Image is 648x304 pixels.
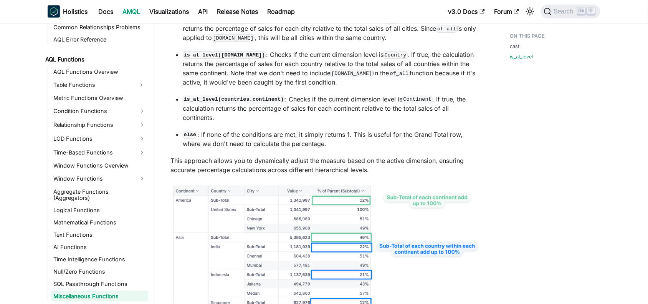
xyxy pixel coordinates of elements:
a: Common Relationships Problems [51,22,148,33]
a: Visualizations [145,5,193,18]
a: LOD Functions [51,133,148,145]
b: Holistics [63,7,88,16]
code: of_all [389,70,410,77]
a: AMQL [118,5,145,18]
a: cast [510,43,520,50]
button: Expand sidebar category 'Table Functions' [134,79,148,91]
code: [DOMAIN_NAME] [212,34,255,42]
code: [DOMAIN_NAME] [331,70,373,77]
a: AI Functions [51,242,148,253]
code: Continent [402,96,433,103]
code: else [183,131,197,139]
kbd: K [587,8,595,15]
a: Roadmap [263,5,299,18]
code: of_all [436,25,457,33]
code: Country [384,51,407,59]
a: AQL Error Reference [51,34,148,45]
code: is_at_level([DOMAIN_NAME]) [183,16,266,23]
a: Window Functions [51,173,148,185]
a: Aggregate Functions (Aggregators) [51,186,148,203]
a: Logical Functions [51,205,148,216]
a: Metric Functions Overview [51,93,148,103]
a: Null/Zero Functions [51,266,148,277]
a: Time Intelligence Functions [51,254,148,265]
a: Miscellaneous Functions [51,291,148,302]
a: AQL Functions Overview [51,66,148,77]
code: is_at_level(countries.continent) [183,96,285,103]
a: Table Functions [51,79,134,91]
a: Condition Functions [51,105,148,117]
a: HolisticsHolistics [48,5,88,18]
a: Release Notes [212,5,263,18]
code: City [384,16,398,23]
button: Search (Ctrl+K) [541,5,600,18]
a: Time-Based Functions [51,146,148,159]
span: Search [552,8,578,15]
p: : If none of the conditions are met, it simply returns 1. This is useful for the Grand Total row,... [183,130,479,148]
p: This approach allows you to dynamically adjust the measure based on the active dimension, ensurin... [170,156,479,174]
a: Relationship Functions [51,119,148,131]
a: Window Functions Overview [51,160,148,171]
a: SQL Passthrough Functions [51,279,148,289]
a: v3.0 Docs [443,5,489,18]
code: is_at_level([DOMAIN_NAME]) [183,51,266,59]
a: Docs [94,5,118,18]
p: : Checks if the current dimension level is . If true, the calculation returns the percentage of s... [183,50,479,87]
a: Forum [489,5,524,18]
a: API [193,5,212,18]
a: AQL Functions [43,54,148,65]
img: Holistics [48,5,60,18]
button: Switch between dark and light mode (currently light mode) [524,5,536,18]
nav: Docs sidebar [40,23,155,304]
p: : Checks if the current dimension level is . If true, the calculation returns the percentage of s... [183,15,479,42]
a: is_at_level [510,53,533,60]
a: Text Functions [51,229,148,240]
a: Mathematical Functions [51,217,148,228]
p: : Checks if the current dimension level is . If true, the calculation returns the percentage of s... [183,95,479,122]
